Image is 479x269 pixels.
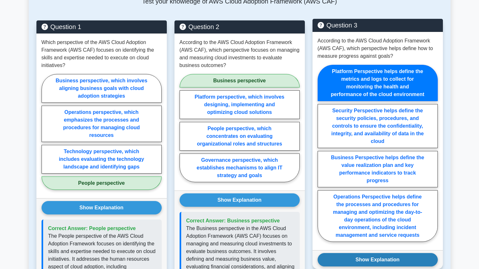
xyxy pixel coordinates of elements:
p: According to the AWS Cloud Adoption Framework (AWS CAF), which perspective focuses on managing an... [180,39,300,69]
label: People perspective, which concentrates on evaluating organizational roles and structures [180,122,300,151]
label: Business Perspective helps define the value realization plan and key performance indicators to tr... [318,151,438,187]
label: Business perspective, which involves aligning business goals with cloud adoption strategies [42,74,162,103]
label: Platform Perspective helps define the metrics and logs to collect for monitoring the health and p... [318,65,438,101]
label: People perspective [42,176,162,190]
label: Governance perspective, which establishes mechanisms to align IT strategy and goals [180,153,300,182]
button: Show Explanation [180,193,300,207]
button: Show Explanation [318,253,438,266]
label: Operations perspective, which emphasizes the processes and procedures for managing cloud resources [42,106,162,142]
label: Operations Perspective helps define the processes and procedures for managing and optimizing the ... [318,190,438,242]
label: Business perspective [180,74,300,87]
label: Platform perspective, which involves designing, implementing and optimizing cloud solutions [180,90,300,119]
h5: Question 1 [42,23,162,31]
span: Correct Answer: Business perspective [186,218,280,223]
label: Security Perspective helps define the security policies, procedures, and controls to ensure the c... [318,104,438,148]
h5: Question 3 [318,21,438,29]
h5: Question 2 [180,23,300,31]
span: Correct Answer: People perspective [48,226,136,231]
label: Technology perspective, which includes evaluating the technology landscape and identifying gaps [42,145,162,174]
p: According to the AWS Cloud Adoption Framework (AWS CAF), which perspective helps define how to me... [318,37,438,60]
button: Show Explanation [42,201,162,214]
p: Which perspective of the AWS Cloud Adoption Framework (AWS CAF) focuses on identifying the skills... [42,39,162,69]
